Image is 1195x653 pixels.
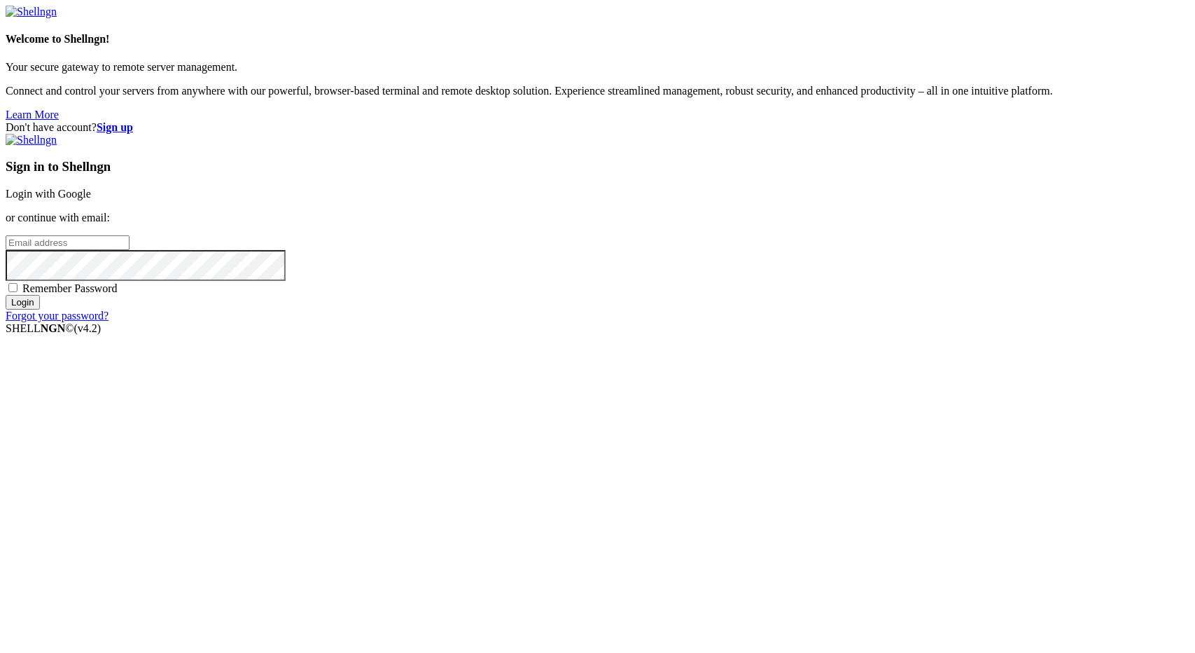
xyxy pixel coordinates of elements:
[6,6,57,18] img: Shellngn
[6,134,57,146] img: Shellngn
[6,212,1189,224] p: or continue with email:
[6,310,109,322] a: Forgot your password?
[6,61,1189,74] p: Your secure gateway to remote server management.
[22,282,118,294] span: Remember Password
[6,188,91,200] a: Login with Google
[6,295,40,310] input: Login
[6,109,59,121] a: Learn More
[6,159,1189,174] h3: Sign in to Shellngn
[74,322,102,334] span: 4.2.0
[6,121,1189,134] div: Don't have account?
[6,85,1189,97] p: Connect and control your servers from anywhere with our powerful, browser-based terminal and remo...
[6,33,1189,46] h4: Welcome to Shellngn!
[41,322,66,334] b: NGN
[6,235,130,250] input: Email address
[8,283,18,292] input: Remember Password
[6,322,101,334] span: SHELL ©
[97,121,133,133] a: Sign up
